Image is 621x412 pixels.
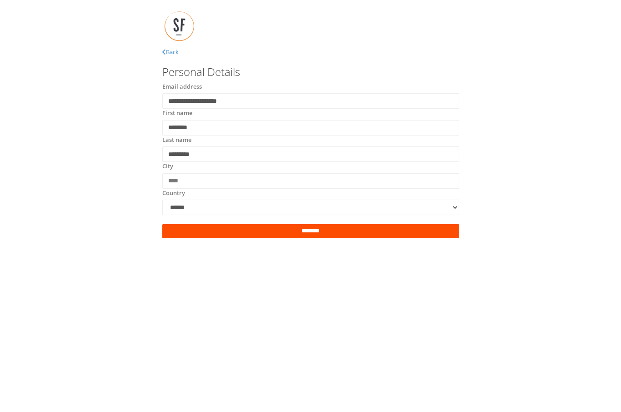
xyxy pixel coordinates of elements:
[162,189,185,198] label: Country
[162,66,459,78] h3: Personal Details
[162,48,179,56] a: Back
[162,82,202,91] label: Email address
[162,9,196,43] img: SFLogo.jpg
[162,162,173,171] label: City
[162,109,192,118] label: First name
[162,136,191,145] label: Last name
